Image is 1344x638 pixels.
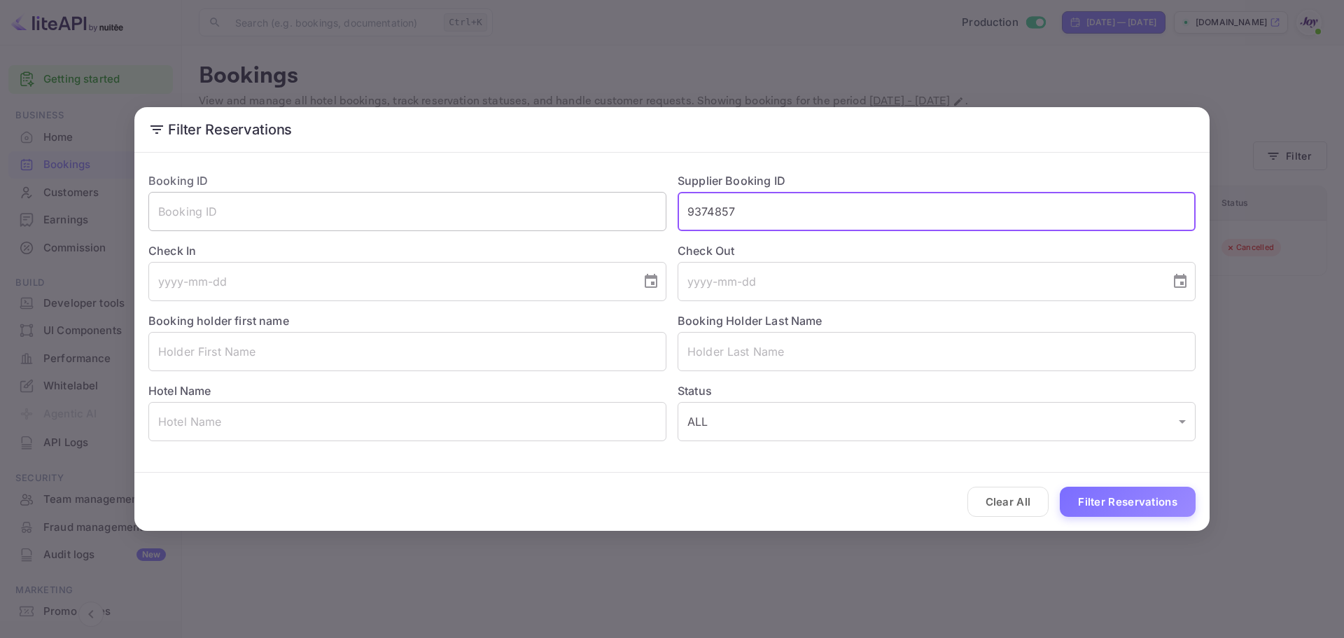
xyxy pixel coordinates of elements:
[967,487,1049,517] button: Clear All
[678,314,822,328] label: Booking Holder Last Name
[678,262,1161,301] input: yyyy-mm-dd
[148,192,666,231] input: Booking ID
[1060,487,1196,517] button: Filter Reservations
[148,242,666,259] label: Check In
[637,268,665,296] button: Choose date
[1166,268,1194,296] button: Choose date
[678,242,1196,259] label: Check Out
[134,107,1210,152] h2: Filter Reservations
[678,192,1196,231] input: Supplier Booking ID
[678,332,1196,371] input: Holder Last Name
[678,402,1196,441] div: ALL
[148,262,631,301] input: yyyy-mm-dd
[148,314,289,328] label: Booking holder first name
[148,332,666,371] input: Holder First Name
[678,174,785,188] label: Supplier Booking ID
[148,384,211,398] label: Hotel Name
[148,174,209,188] label: Booking ID
[678,382,1196,399] label: Status
[148,402,666,441] input: Hotel Name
